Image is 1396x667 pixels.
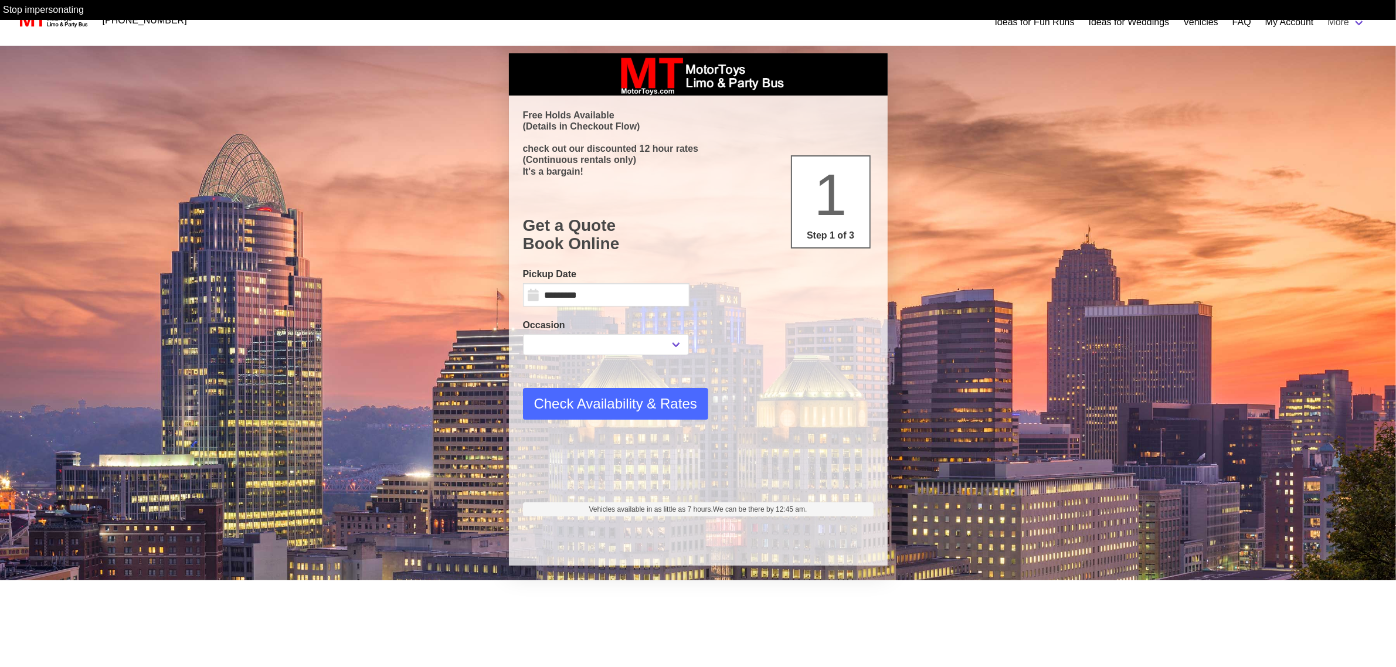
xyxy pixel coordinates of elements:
[523,143,874,154] p: check out our discounted 12 hour rates
[523,318,689,332] label: Occasion
[16,12,89,29] img: MotorToys Logo
[3,5,84,15] a: Stop impersonating
[523,267,689,281] label: Pickup Date
[797,229,865,243] p: Step 1 of 3
[1265,15,1314,29] a: My Account
[995,15,1075,29] a: Ideas for Fun Runs
[523,110,874,121] p: Free Holds Available
[523,121,874,132] p: (Details in Checkout Flow)
[1183,15,1218,29] a: Vehicles
[1321,11,1373,34] a: More
[589,504,807,515] span: Vehicles available in as little as 7 hours.
[96,9,194,32] a: [PHONE_NUMBER]
[814,162,847,227] span: 1
[523,166,874,177] p: It's a bargain!
[1232,15,1251,29] a: FAQ
[523,388,708,420] button: Check Availability & Rates
[1089,15,1170,29] a: Ideas for Weddings
[534,393,697,414] span: Check Availability & Rates
[610,53,786,96] img: box_logo_brand.jpeg
[713,505,807,513] span: We can be there by 12:45 am.
[523,216,874,253] h1: Get a Quote Book Online
[523,154,874,165] p: (Continuous rentals only)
